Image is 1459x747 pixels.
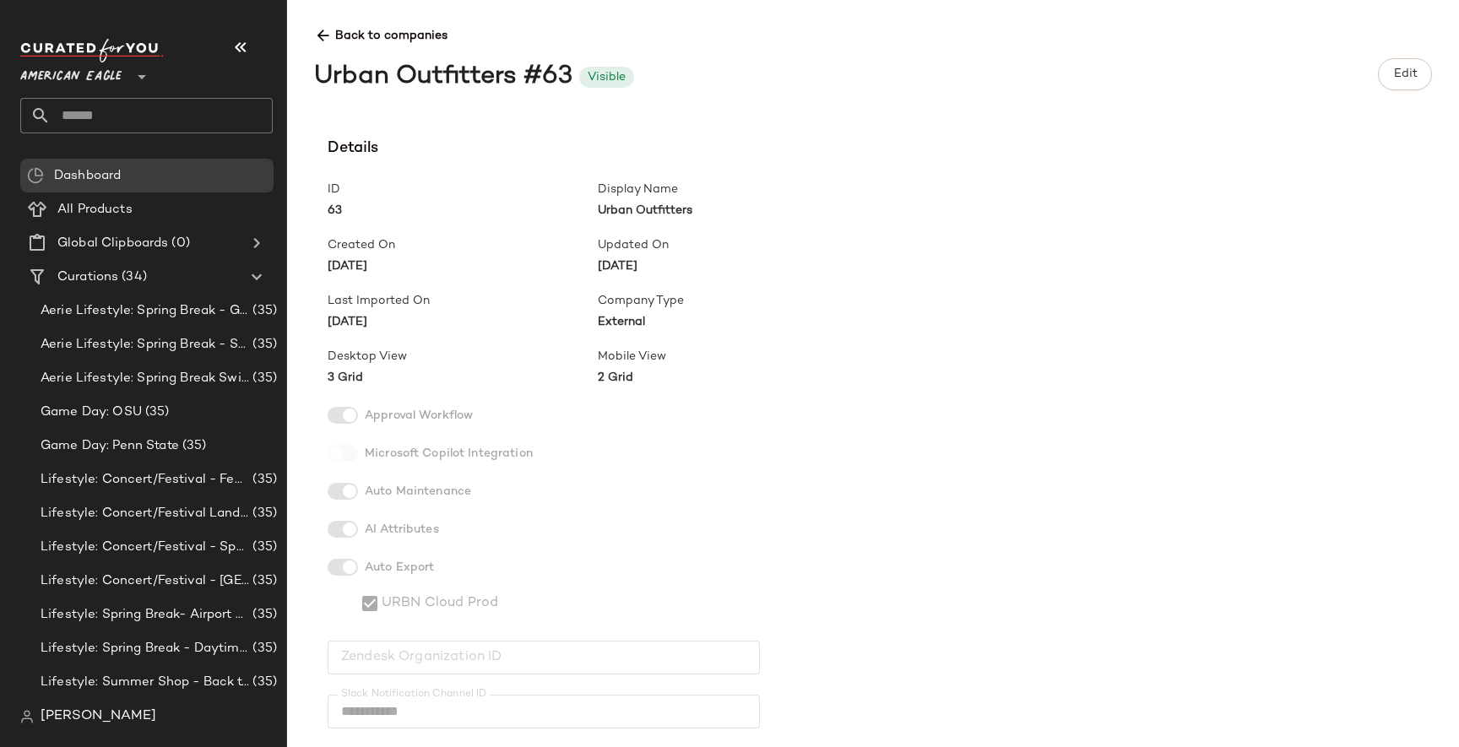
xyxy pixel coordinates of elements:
img: svg%3e [27,167,44,184]
span: American Eagle [20,57,122,88]
span: [DATE] [328,313,598,331]
span: [PERSON_NAME] [41,706,156,727]
span: (35) [249,571,277,591]
span: Lifestyle: Spring Break- Airport Style [41,605,249,625]
span: Desktop View [328,348,598,365]
span: Lifestyle: Concert/Festival - [GEOGRAPHIC_DATA] [41,571,249,591]
span: Lifestyle: Spring Break - Daytime Casual [41,639,249,658]
img: cfy_white_logo.C9jOOHJF.svg [20,39,164,62]
span: 3 Grid [328,369,598,387]
span: Urban Outfitters [598,202,868,219]
span: (35) [179,436,207,456]
div: Visible [588,68,626,86]
span: [DATE] [328,257,598,275]
span: Aerie Lifestyle: Spring Break Swimsuits Landing Page [41,369,249,388]
span: Back to companies [314,14,1432,45]
span: (0) [168,234,189,253]
span: All Products [57,200,133,219]
span: Lifestyle: Summer Shop - Back to School Essentials [41,673,249,692]
span: Details [328,137,868,160]
span: (35) [249,470,277,490]
span: Display Name [598,181,868,198]
span: 2 Grid [598,369,868,387]
span: Lifestyle: Concert/Festival - Sporty [41,538,249,557]
span: Updated On [598,236,868,254]
span: Global Clipboards [57,234,168,253]
span: (35) [249,538,277,557]
span: (35) [249,335,277,355]
span: Aerie Lifestyle: Spring Break - Girly/Femme [41,301,249,321]
span: Lifestyle: Concert/Festival - Femme [41,470,249,490]
span: (35) [249,673,277,692]
span: Edit [1392,68,1417,81]
span: Company Type [598,292,868,310]
span: ID [328,181,598,198]
span: (35) [249,369,277,388]
span: Mobile View [598,348,868,365]
span: Last Imported On [328,292,598,310]
span: Game Day: Penn State [41,436,179,456]
span: (35) [249,605,277,625]
span: (34) [118,268,147,287]
span: Game Day: OSU [41,403,142,422]
span: [DATE] [598,257,868,275]
span: (35) [249,504,277,523]
span: (35) [249,301,277,321]
button: Edit [1378,58,1432,90]
div: Urban Outfitters #63 [314,58,572,96]
span: 63 [328,202,598,219]
span: Curations [57,268,118,287]
span: Aerie Lifestyle: Spring Break - Sporty [41,335,249,355]
span: Lifestyle: Concert/Festival Landing Page [41,504,249,523]
span: (35) [249,639,277,658]
span: External [598,313,868,331]
span: (35) [142,403,170,422]
span: Dashboard [54,166,121,186]
span: Created On [328,236,598,254]
img: svg%3e [20,710,34,723]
